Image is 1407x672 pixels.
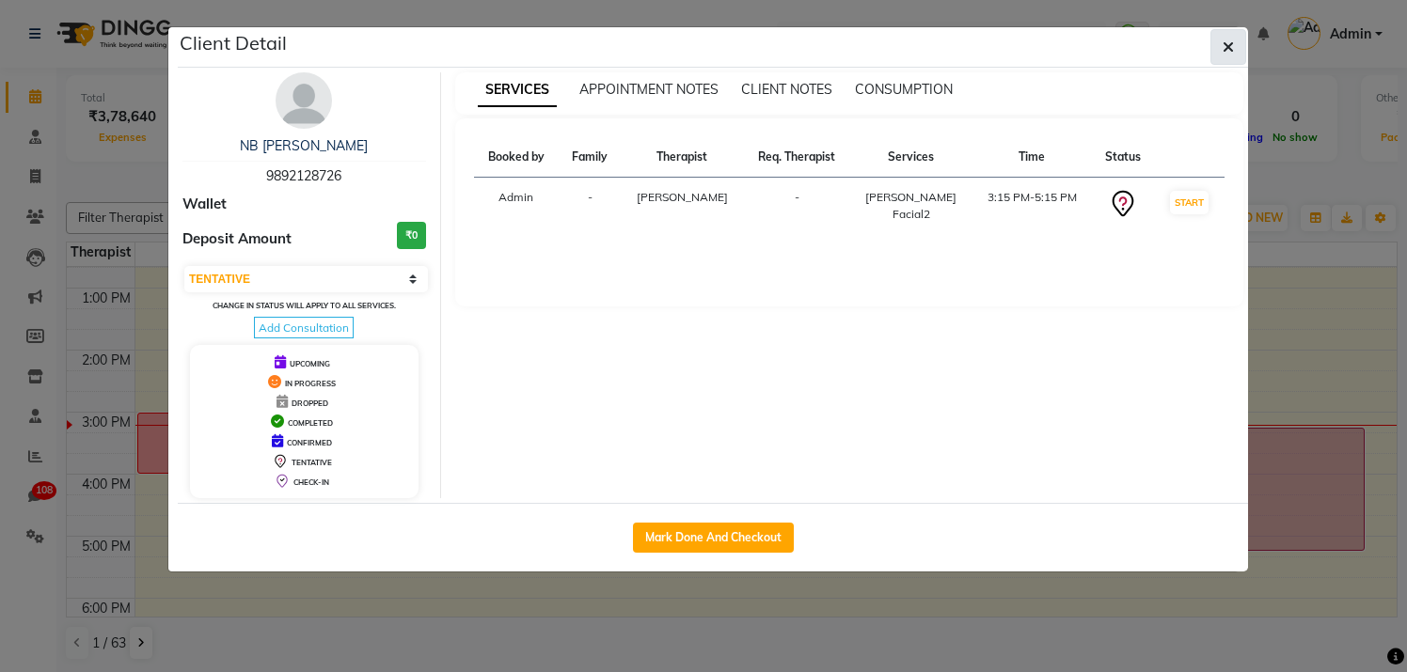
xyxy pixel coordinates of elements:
h3: ₹0 [397,222,426,249]
span: TENTATIVE [292,458,332,467]
td: - [559,178,622,235]
button: START [1170,191,1209,214]
span: Wallet [182,194,227,215]
span: UPCOMING [290,359,330,368]
span: Deposit Amount [182,228,292,250]
th: Time [972,137,1092,178]
span: SERVICES [478,73,557,107]
th: Services [850,137,972,178]
span: APPOINTMENT NOTES [579,81,719,98]
th: Therapist [621,137,743,178]
small: Change in status will apply to all services. [213,301,396,310]
td: Admin [474,178,559,235]
span: CONSUMPTION [855,81,953,98]
span: DROPPED [292,399,328,408]
span: COMPLETED [288,418,333,428]
th: Family [559,137,622,178]
span: CLIENT NOTES [741,81,832,98]
span: [PERSON_NAME] [637,190,728,204]
td: - [743,178,850,235]
span: Add Consultation [254,317,354,338]
span: IN PROGRESS [285,379,336,388]
a: NB [PERSON_NAME] [240,137,368,154]
h5: Client Detail [180,29,287,57]
img: avatar [276,72,332,129]
td: 3:15 PM-5:15 PM [972,178,1092,235]
span: 9892128726 [266,167,341,184]
th: Status [1092,137,1155,178]
th: Req. Therapist [743,137,850,178]
span: CHECK-IN [293,477,329,487]
span: CONFIRMED [287,438,332,447]
button: Mark Done And Checkout [633,523,794,553]
th: Booked by [474,137,559,178]
div: [PERSON_NAME] Facial2 [862,189,960,223]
